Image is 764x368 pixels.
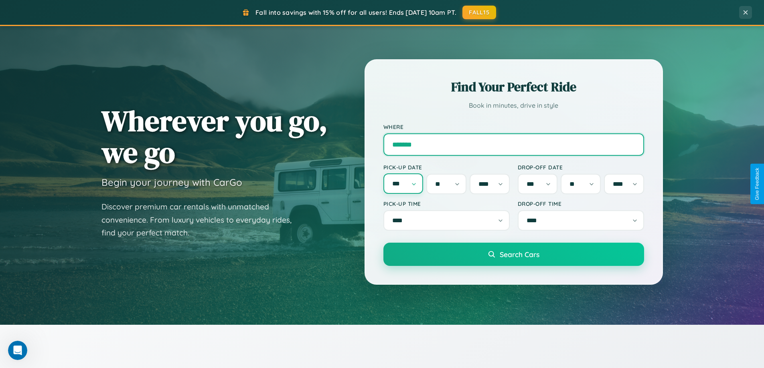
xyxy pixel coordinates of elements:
[754,168,760,200] div: Give Feedback
[462,6,496,19] button: FALL15
[255,8,456,16] span: Fall into savings with 15% off for all users! Ends [DATE] 10am PT.
[383,243,644,266] button: Search Cars
[101,105,328,168] h1: Wherever you go, we go
[383,200,510,207] label: Pick-up Time
[383,123,644,130] label: Where
[383,100,644,111] p: Book in minutes, drive in style
[500,250,539,259] span: Search Cars
[518,200,644,207] label: Drop-off Time
[8,341,27,360] iframe: Intercom live chat
[101,200,302,239] p: Discover premium car rentals with unmatched convenience. From luxury vehicles to everyday rides, ...
[101,176,242,188] h3: Begin your journey with CarGo
[383,164,510,171] label: Pick-up Date
[383,78,644,96] h2: Find Your Perfect Ride
[518,164,644,171] label: Drop-off Date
